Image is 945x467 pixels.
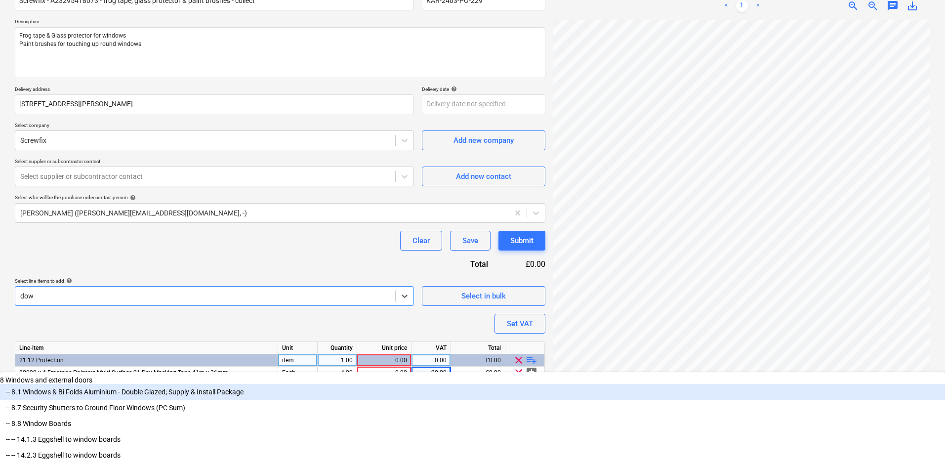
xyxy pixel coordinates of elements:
[461,290,506,302] div: Select in bulk
[494,314,545,334] button: Set VAT
[15,27,545,78] textarea: Frog tape & Glass protector for windows Paint brushes for touching up round windows
[19,369,228,376] span: 80092 x 4 Frogtape Painters Multi-Surface 21-Day Masking Tape 41m x 36mm
[456,170,511,183] div: Add new contact
[15,158,414,167] p: Select supplier or subcontractor contact
[15,18,545,27] p: Description
[400,231,442,251] button: Clear
[422,130,545,150] button: Add new company
[451,354,505,367] div: £0.00
[896,420,945,467] iframe: Chat Widget
[318,342,357,354] div: Quantity
[15,278,414,284] div: Select line-items to add
[417,258,504,270] div: Total
[422,167,545,186] button: Add new contact
[278,367,318,379] div: Each
[513,354,525,366] span: clear
[361,367,407,379] div: 0.00
[19,357,64,364] span: 21.12 Protection
[322,354,353,367] div: 1.00
[15,342,278,354] div: Line-item
[128,195,136,201] span: help
[278,354,318,367] div: item
[422,286,545,306] button: Select in bulk
[15,94,414,114] input: Delivery address
[361,354,407,367] div: 0.00
[513,367,525,379] span: clear
[526,367,537,379] span: add_comment
[451,367,505,379] div: £0.00
[510,234,534,247] div: Submit
[462,234,478,247] div: Save
[15,122,414,130] p: Select company
[322,367,353,379] div: 4.00
[526,354,537,366] span: playlist_add
[451,342,505,354] div: Total
[498,231,545,251] button: Submit
[415,367,447,379] div: 20.00
[422,94,545,114] input: Delivery date not specified
[411,342,451,354] div: VAT
[507,317,533,330] div: Set VAT
[64,278,72,284] span: help
[412,234,430,247] div: Clear
[450,231,491,251] button: Save
[504,258,545,270] div: £0.00
[422,86,545,92] div: Delivery date
[278,342,318,354] div: Unit
[453,134,514,147] div: Add new company
[15,194,545,201] div: Select who will be the purchase order contact person
[357,342,411,354] div: Unit price
[449,86,457,92] span: help
[415,354,447,367] div: 0.00
[15,86,414,94] p: Delivery address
